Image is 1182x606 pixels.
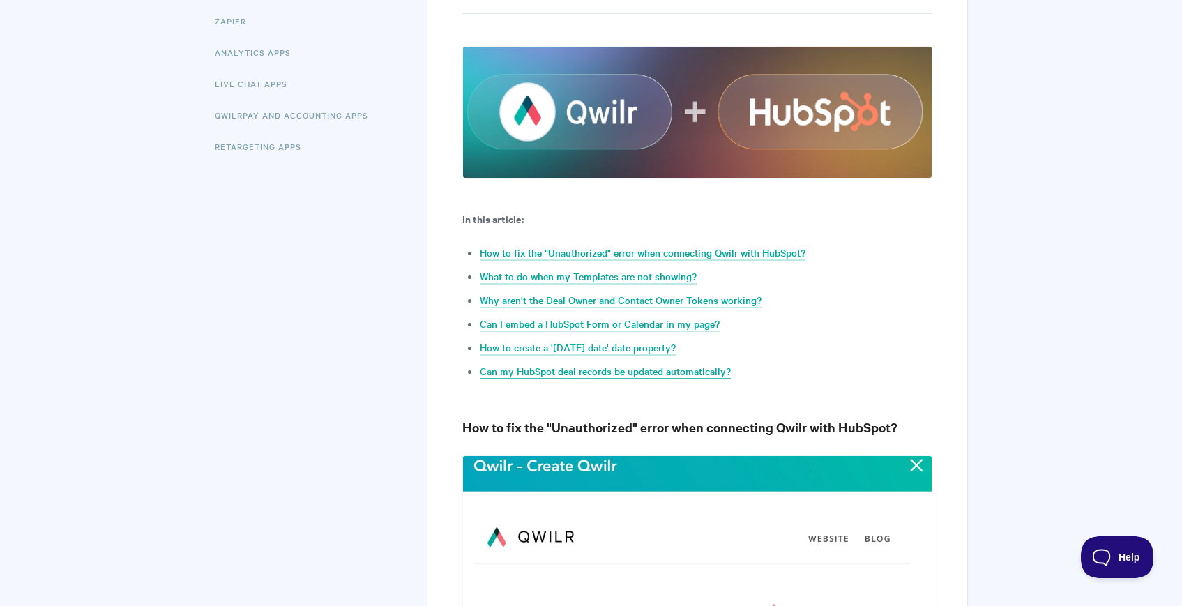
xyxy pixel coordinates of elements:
[462,46,932,178] img: file-Qg4zVhtoMw.png
[215,101,379,129] a: QwilrPay and Accounting Apps
[480,317,720,332] a: Can I embed a HubSpot Form or Calendar in my page?
[462,211,524,226] b: In this article:
[215,7,257,35] a: Zapier
[215,132,312,160] a: Retargeting Apps
[480,364,731,379] a: Can my HubSpot deal records be updated automatically?
[480,340,676,356] a: How to create a '[DATE] date' date property?
[1081,536,1154,578] iframe: Toggle Customer Support
[462,418,932,437] h3: How to fix the "Unauthorized" error when connecting Qwilr with HubSpot?
[215,38,301,66] a: Analytics Apps
[480,293,762,308] a: Why aren't the Deal Owner and Contact Owner Tokens working?
[480,269,697,285] a: What to do when my Templates are not showing?
[480,245,805,261] a: How to fix the "Unauthorized" error when connecting Qwilr with HubSpot?
[215,70,298,98] a: Live Chat Apps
